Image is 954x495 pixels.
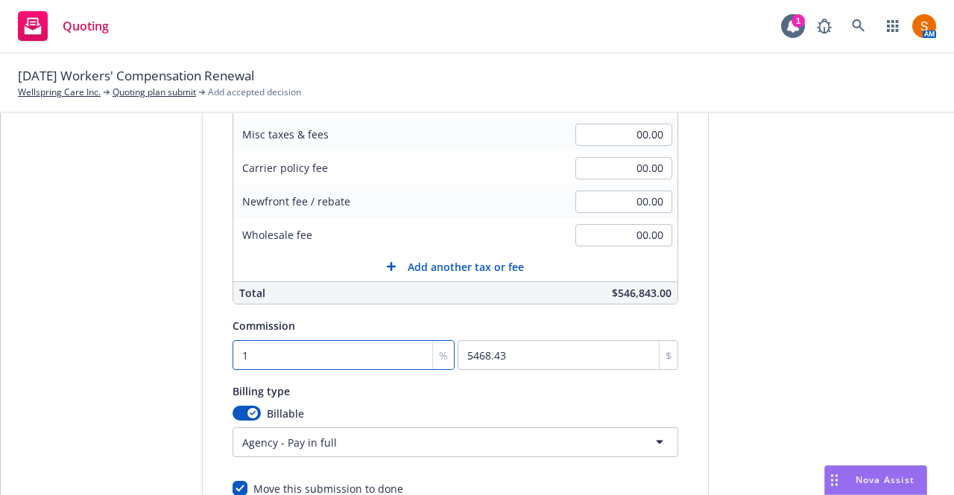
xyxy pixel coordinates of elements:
[242,228,312,242] span: Wholesale fee
[809,11,839,41] a: Report a Bug
[242,127,329,141] span: Misc taxes & fees
[575,191,672,213] input: 0.00
[242,194,350,208] span: Newfront fee / rebate
[825,466,844,494] div: Drag to move
[824,465,927,495] button: Nova Assist
[239,286,265,300] span: Total
[233,252,677,281] button: Add another tax or fee
[242,161,328,175] span: Carrier policy fee
[233,406,678,421] div: Billable
[575,124,672,146] input: 0.00
[113,86,196,99] a: Quoting plan submit
[18,66,254,86] span: [DATE] Workers' Compensation Renewal
[575,224,672,246] input: 0.00
[575,157,672,179] input: 0.00
[844,11,874,41] a: Search
[233,384,290,398] span: Billing type
[878,11,908,41] a: Switch app
[63,20,109,32] span: Quoting
[233,319,295,333] span: Commission
[856,473,914,486] span: Nova Assist
[18,86,101,99] a: Wellspring Care Inc.
[12,5,115,47] a: Quoting
[792,14,805,28] div: 1
[612,286,672,300] span: $546,843.00
[439,348,448,363] span: %
[208,86,301,99] span: Add accepted decision
[912,14,936,38] img: photo
[666,348,672,363] span: $
[408,259,524,275] span: Add another tax or fee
